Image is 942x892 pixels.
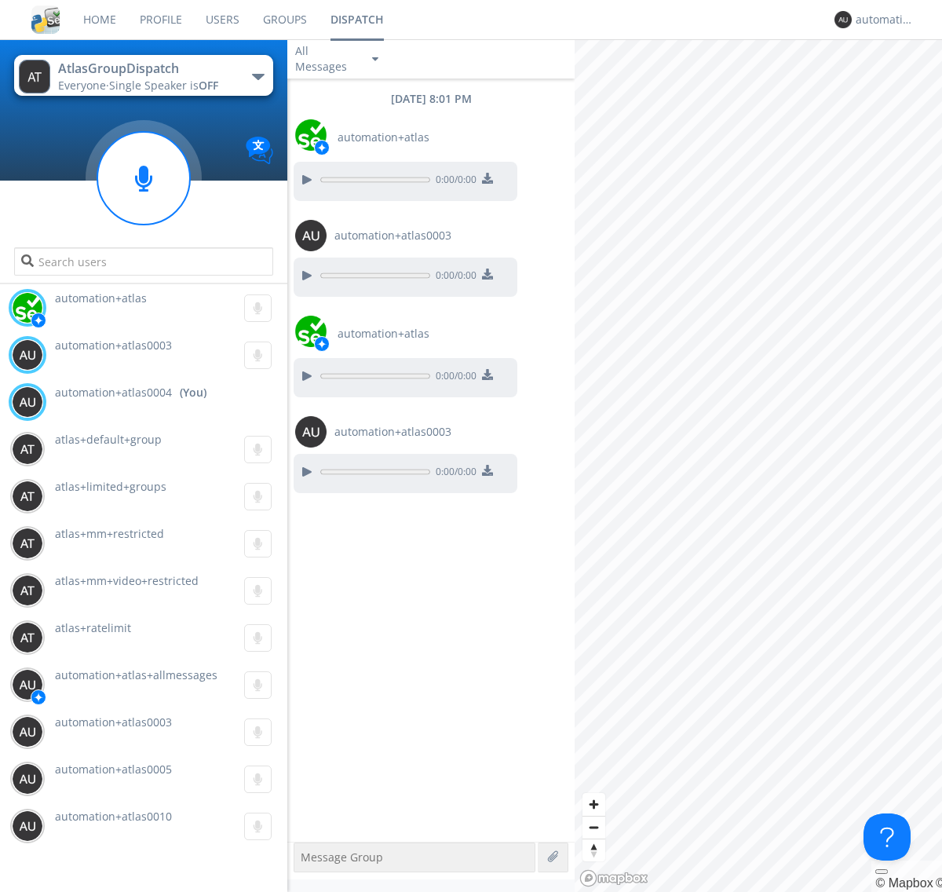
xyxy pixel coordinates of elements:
button: Toggle attribution [875,869,888,874]
img: 373638.png [12,339,43,371]
div: Everyone · [58,78,235,93]
span: 0:00 / 0:00 [430,173,476,190]
span: automation+atlas [338,130,429,145]
div: AtlasGroupDispatch [58,60,235,78]
span: atlas+mm+restricted [55,526,164,541]
span: atlas+limited+groups [55,479,166,494]
img: d2d01cd9b4174d08988066c6d424eccd [295,316,327,347]
span: automation+atlas0004 [55,385,172,400]
a: Mapbox [875,876,933,890]
img: 373638.png [12,669,43,700]
iframe: Toggle Customer Support [863,813,911,861]
span: automation+atlas+allmessages [55,667,217,682]
img: 373638.png [12,763,43,795]
span: automation+atlas0003 [334,228,451,243]
img: 373638.png [834,11,852,28]
span: Zoom out [582,817,605,839]
span: automation+atlas0003 [55,715,172,729]
span: atlas+mm+video+restricted [55,573,199,588]
input: Search users [14,247,272,276]
button: AtlasGroupDispatchEveryone·Single Speaker isOFF [14,55,272,96]
img: 373638.png [295,220,327,251]
a: Mapbox logo [579,869,648,887]
img: d2d01cd9b4174d08988066c6d424eccd [295,119,327,151]
img: d2d01cd9b4174d08988066c6d424eccd [12,292,43,324]
span: OFF [199,78,218,93]
img: 373638.png [12,433,43,465]
button: Reset bearing to north [582,839,605,861]
img: download media button [482,269,493,280]
div: All Messages [295,43,358,75]
img: download media button [482,369,493,380]
img: 373638.png [12,575,43,606]
span: 0:00 / 0:00 [430,269,476,286]
button: Zoom out [582,816,605,839]
img: 373638.png [12,528,43,559]
img: 373638.png [19,60,50,93]
span: 0:00 / 0:00 [430,465,476,482]
span: atlas+ratelimit [55,620,131,635]
img: caret-down-sm.svg [372,57,378,61]
img: 373638.png [295,416,327,448]
span: automation+atlas [338,326,429,342]
img: cddb5a64eb264b2086981ab96f4c1ba7 [31,5,60,34]
img: 373638.png [12,386,43,418]
span: automation+atlas0010 [55,809,172,824]
div: automation+atlas0004 [856,12,915,27]
span: 0:00 / 0:00 [430,369,476,386]
span: atlas+default+group [55,432,162,447]
span: automation+atlas0003 [334,424,451,440]
img: download media button [482,173,493,184]
div: [DATE] 8:01 PM [287,91,575,107]
button: Zoom in [582,793,605,816]
span: automation+atlas0005 [55,762,172,777]
div: (You) [180,385,206,400]
img: 373638.png [12,810,43,842]
span: automation+atlas0003 [55,338,172,353]
img: 373638.png [12,481,43,512]
img: Translation enabled [246,137,273,164]
span: automation+atlas [55,291,147,305]
img: 373638.png [12,622,43,653]
img: 373638.png [12,716,43,748]
img: download media button [482,465,493,476]
span: Single Speaker is [109,78,218,93]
